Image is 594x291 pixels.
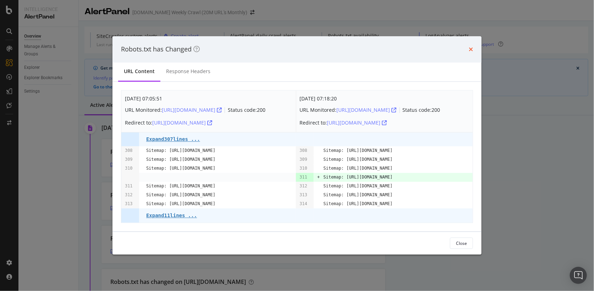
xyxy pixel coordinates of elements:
[323,173,392,182] pre: Sitemap: [URL][DOMAIN_NAME]
[146,191,215,200] pre: Sitemap: [URL][DOMAIN_NAME]
[299,182,307,191] pre: 312
[570,267,587,284] div: Open Intercom Messenger
[456,240,467,246] div: Close
[162,106,222,114] div: [URL][DOMAIN_NAME]
[146,147,215,155] pre: Sitemap: [URL][DOMAIN_NAME]
[146,136,200,142] pre: Expand 307 lines ...
[125,164,133,173] pre: 310
[299,147,307,155] pre: 308
[323,147,392,155] pre: Sitemap: [URL][DOMAIN_NAME]
[323,155,392,164] pre: Sitemap: [URL][DOMAIN_NAME]
[300,94,440,103] div: [DATE] 07:18:20
[124,68,155,75] div: URL Content
[327,117,387,128] button: [URL][DOMAIN_NAME]
[125,117,265,128] div: Redirect to:
[337,106,397,113] a: [URL][DOMAIN_NAME]
[323,191,392,200] pre: Sitemap: [URL][DOMAIN_NAME]
[300,117,440,128] div: Redirect to:
[152,117,212,128] button: [URL][DOMAIN_NAME]
[299,164,307,173] pre: 310
[299,191,307,200] pre: 313
[125,200,133,209] pre: 313
[469,45,473,54] div: times
[125,147,133,155] pre: 308
[152,119,212,126] a: [URL][DOMAIN_NAME]
[317,173,320,182] pre: +
[300,104,440,116] div: URL Monitored: Status code: 200
[125,94,265,103] div: [DATE] 07:05:51
[146,182,215,191] pre: Sitemap: [URL][DOMAIN_NAME]
[323,182,392,191] pre: Sitemap: [URL][DOMAIN_NAME]
[327,119,387,126] a: [URL][DOMAIN_NAME]
[337,104,397,116] button: [URL][DOMAIN_NAME]
[146,213,197,218] pre: Expand 11 lines ...
[450,238,473,249] button: Close
[166,68,210,75] div: Response Headers
[162,104,222,116] button: [URL][DOMAIN_NAME]
[112,36,482,254] div: modal
[125,191,133,200] pre: 312
[162,106,222,113] a: [URL][DOMAIN_NAME]
[146,164,215,173] pre: Sitemap: [URL][DOMAIN_NAME]
[146,200,215,209] pre: Sitemap: [URL][DOMAIN_NAME]
[323,164,392,173] pre: Sitemap: [URL][DOMAIN_NAME]
[299,200,307,209] pre: 314
[299,155,307,164] pre: 309
[337,106,397,114] div: [URL][DOMAIN_NAME]
[146,155,215,164] pre: Sitemap: [URL][DOMAIN_NAME]
[125,104,265,116] div: URL Monitored: Status code: 200
[125,155,133,164] pre: 309
[121,45,200,54] div: Robots.txt has Changed
[299,173,307,182] pre: 311
[125,182,133,191] pre: 311
[323,200,392,209] pre: Sitemap: [URL][DOMAIN_NAME]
